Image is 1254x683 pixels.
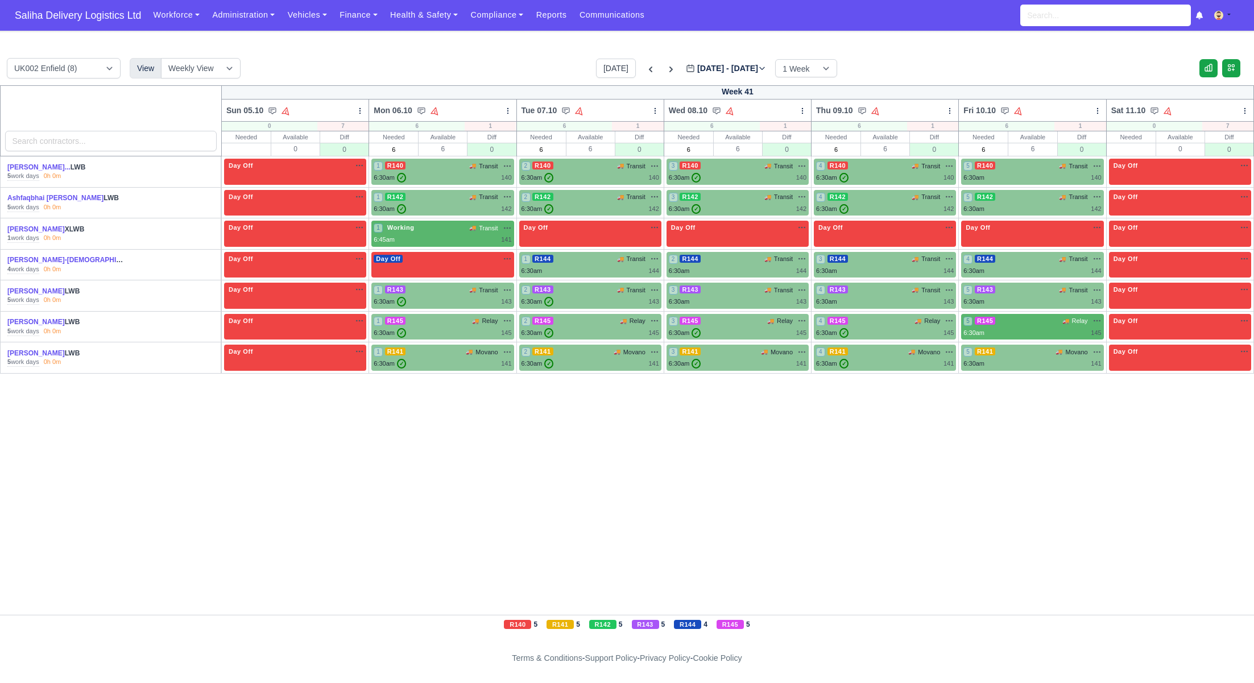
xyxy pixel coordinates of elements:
span: 5 [963,162,972,171]
span: R142 [532,193,553,201]
span: Day Off [226,193,255,201]
a: Ashfaqbhai [PERSON_NAME] [7,194,104,202]
div: Available [1008,131,1057,143]
div: Available [861,131,909,143]
div: 0 [910,143,958,156]
div: View [130,58,162,78]
div: 143 [943,297,954,307]
span: R143 [385,285,406,293]
span: R144 [680,255,701,263]
span: Transit [774,162,793,171]
span: R145 [680,317,701,325]
span: 🚚 [472,317,479,325]
div: Available [1156,131,1205,143]
div: 142 [501,204,511,214]
span: 🚚 [469,193,476,201]
span: ✓ [397,297,406,307]
span: Mon 06.10 [374,105,412,116]
span: 4 [816,193,825,202]
strong: 4 [7,266,11,272]
strong: 5 [7,328,11,334]
a: Terms & Conditions [512,653,582,663]
div: Needed [812,131,860,143]
span: ✓ [839,204,849,214]
div: LWB [7,287,126,296]
span: Transit [479,192,498,202]
div: 140 [796,173,806,183]
div: Available [271,131,320,143]
div: 6:30am [522,173,554,183]
div: 0 [1205,143,1253,156]
iframe: Chat Widget [1197,628,1254,683]
div: LWB [7,317,126,327]
a: Reports [529,4,573,26]
a: [PERSON_NAME] [7,225,65,233]
span: Transit [479,223,498,233]
span: Movano [918,347,940,357]
span: 🚚 [764,255,771,263]
div: 6 [369,122,465,131]
div: Diff [320,131,369,143]
div: 144 [648,266,659,276]
span: ✓ [544,297,553,307]
div: Diff [615,131,664,143]
span: Transit [921,285,940,295]
div: 0 [320,143,369,156]
div: work days [7,265,39,274]
span: Day Off [816,223,845,231]
div: 6:30am [963,328,984,338]
span: R140 [680,162,701,169]
span: R145 [975,317,996,325]
span: Sun 05.10 [226,105,263,116]
span: 5 [963,285,972,295]
div: 0 [763,143,811,156]
span: 🚚 [620,317,627,325]
span: Transit [1069,285,1087,295]
span: Movano [771,347,793,357]
span: 🚚 [914,317,921,325]
span: R141 [385,347,406,355]
span: Transit [627,192,645,202]
span: 5 [963,317,972,326]
div: LWB [7,163,126,172]
span: 4 [816,285,825,295]
span: Fri 10.10 [963,105,996,116]
div: 0h 0m [44,327,61,336]
div: 142 [1091,204,1101,214]
span: ✓ [544,204,553,214]
span: 🚚 [469,223,476,232]
div: Diff [763,131,811,143]
a: Support Policy [585,653,638,663]
div: 6:30am [816,297,837,307]
span: Transit [1069,192,1087,202]
span: Wed 08.10 [669,105,707,116]
span: 🚚 [764,193,771,201]
span: Movano [475,347,498,357]
span: 5 [963,193,972,202]
span: 🚚 [1059,162,1066,170]
div: 6 [419,143,467,155]
div: 6:30am [669,297,690,307]
label: [DATE] - [DATE] [686,62,766,75]
span: Day Off [226,223,255,231]
div: 6:30am [816,266,837,276]
div: work days [7,203,39,212]
div: 6 [812,122,907,131]
span: Day Off [1111,193,1140,201]
span: R145 [532,317,553,325]
a: [PERSON_NAME] [7,318,65,326]
div: 0 [271,143,320,155]
div: 6:30am [522,297,554,307]
div: 143 [501,297,511,307]
span: 🚚 [912,193,918,201]
a: Communications [573,4,651,26]
div: 6 [861,143,909,155]
div: 0 [615,143,664,156]
span: 🚚 [1059,193,1066,201]
span: Relay [1072,316,1088,326]
span: 3 [816,255,825,264]
div: 0h 0m [44,234,61,243]
div: Needed [1107,131,1156,143]
div: Needed [959,131,1008,143]
div: 144 [796,266,806,276]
